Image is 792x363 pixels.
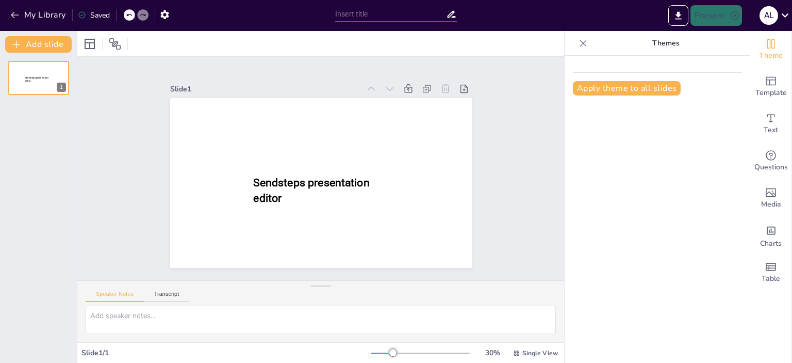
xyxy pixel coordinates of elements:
p: Themes [591,31,740,56]
div: Add text boxes [750,105,791,143]
div: Saved [78,10,110,20]
span: Theme [759,50,783,61]
button: Apply theme to all slides [573,81,681,96]
div: 1 [57,83,66,92]
button: Transcript [144,291,190,302]
span: Media [761,199,781,210]
button: Present [690,5,742,26]
div: Add a table [750,254,791,291]
span: Single View [522,349,558,357]
span: Template [755,87,787,99]
button: Speaker Notes [86,291,144,302]
div: Slide 1 / 1 [81,348,371,358]
div: Add ready made slides [750,68,791,105]
div: 30 % [480,348,505,358]
button: A L [760,5,778,26]
span: Questions [754,162,788,173]
span: Charts [760,238,782,249]
button: Export to PowerPoint [668,5,688,26]
span: Position [109,38,121,50]
span: Sendsteps presentation editor [25,76,48,82]
div: Change the overall theme [750,31,791,68]
div: A L [760,6,778,25]
span: Sendsteps presentation editor [253,176,369,204]
div: Add charts and graphs [750,217,791,254]
div: 1 [8,61,69,95]
button: Add slide [5,36,72,53]
div: Get real-time input from your audience [750,143,791,180]
span: Table [762,273,780,285]
span: Text [764,124,778,136]
input: Insert title [335,7,446,22]
button: My Library [8,7,70,23]
div: Layout [81,36,98,52]
div: Add images, graphics, shapes or video [750,180,791,217]
div: Slide 1 [170,84,360,94]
